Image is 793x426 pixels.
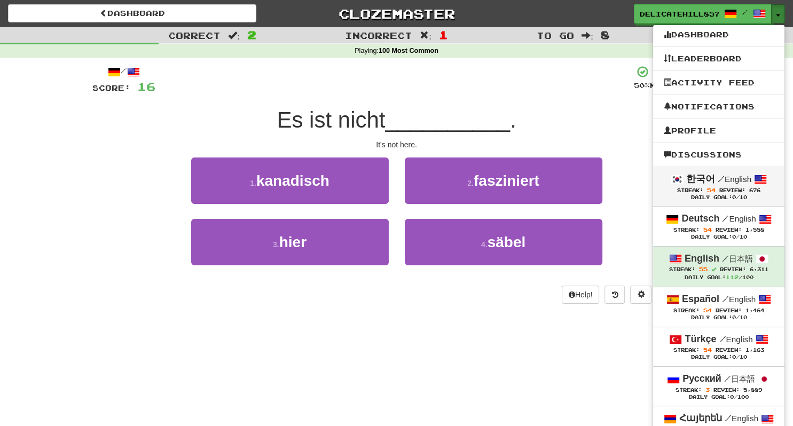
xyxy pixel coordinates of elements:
span: 54 [703,346,712,353]
div: Daily Goal: /100 [664,273,774,281]
span: Streak includes today. [711,267,716,272]
div: / [92,65,155,78]
span: 54 [703,307,712,313]
span: fasziniert [474,172,539,189]
span: 676 [749,187,760,193]
span: 55 [699,266,708,272]
span: 16 [137,80,155,93]
span: 112 [725,274,738,280]
span: __________ [385,107,510,132]
span: 1,464 [745,307,764,313]
span: : [582,31,593,40]
span: Review: [716,307,742,313]
button: Round history (alt+y) [604,286,625,304]
span: To go [537,30,574,41]
span: Incorrect [345,30,412,41]
small: English [719,335,752,344]
button: Help! [562,286,600,304]
span: 0 [732,314,735,320]
span: Correct [168,30,221,41]
div: Mastered [634,81,701,91]
a: Dashboard [653,28,784,42]
span: Es ist nicht [277,107,385,132]
span: 1 [439,28,448,41]
small: English [722,214,756,223]
strong: Deutsch [681,213,719,224]
span: 0 [732,194,735,200]
span: 50 % [634,81,650,90]
span: 5,889 [743,387,762,393]
a: Profile [653,124,784,138]
small: 2 . [467,179,474,187]
div: Daily Goal: /100 [664,394,774,401]
span: 54 [707,187,716,193]
a: Español /English Streak: 54 Review: 1,464 Daily Goal:0/10 [653,287,784,326]
small: English [725,414,758,423]
span: 3 [705,386,710,393]
div: Daily Goal: /10 [664,194,774,201]
strong: English [685,253,719,264]
span: Streak: [676,387,702,393]
a: English /日本語 Streak: 55 Review: 6,311 Daily Goal:112/100 [653,247,784,287]
a: Clozemaster [272,4,521,23]
span: 1,558 [745,227,764,233]
span: Review: [716,347,742,353]
span: 6,311 [750,266,768,272]
div: It's not here. [92,139,701,150]
span: / [718,174,725,184]
small: English [718,175,751,184]
small: 1 . [250,179,256,187]
span: : [228,31,240,40]
span: 8 [601,28,610,41]
span: / [742,9,748,16]
span: Streak: [677,187,703,193]
strong: 한국어 [686,173,715,184]
span: Streak: [669,266,695,272]
strong: Türkçe [685,334,716,344]
small: English [722,295,756,304]
span: Streak: [673,307,700,313]
a: Notifications [653,100,784,114]
strong: Español [682,294,719,304]
span: / [725,413,732,423]
div: Daily Goal: /10 [664,314,774,321]
span: 2 [247,28,256,41]
span: : [420,31,431,40]
span: kanadisch [256,172,329,189]
a: DelicateHill8572 / [634,4,772,23]
span: hier [279,234,307,250]
a: Leaderboard [653,52,784,66]
span: Review: [720,266,746,272]
div: Daily Goal: /10 [664,354,774,361]
button: 4.säbel [405,219,602,265]
small: 日本語 [722,254,753,263]
span: Streak: [673,347,700,353]
a: Discussions [653,148,784,162]
a: Русский /日本語 Streak: 3 Review: 5,889 Daily Goal:0/100 [653,367,784,406]
strong: 100 Most Common [379,47,438,54]
span: 0 [732,234,735,240]
button: 1.kanadisch [191,157,389,204]
span: / [722,294,729,304]
span: / [724,374,731,383]
a: Deutsch /English Streak: 54 Review: 1,558 Daily Goal:0/10 [653,207,784,246]
span: 0 [732,354,735,360]
a: Activity Feed [653,76,784,90]
span: 1,163 [745,347,764,353]
span: / [719,334,726,344]
a: 한국어 /English Streak: 54 Review: 676 Daily Goal:0/10 [653,167,784,206]
a: Türkçe /English Streak: 54 Review: 1,163 Daily Goal:0/10 [653,327,784,366]
span: / [722,214,729,223]
span: Review: [716,227,742,233]
span: Review: [719,187,745,193]
strong: Русский [682,373,721,384]
span: Streak: [673,227,700,233]
button: 3.hier [191,219,389,265]
span: Score: [92,83,131,92]
span: 0 [730,394,734,400]
small: 日本語 [724,374,755,383]
small: 4 . [481,240,488,249]
small: 3 . [273,240,279,249]
span: DelicateHill8572 [640,9,719,19]
button: 2.fasziniert [405,157,602,204]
